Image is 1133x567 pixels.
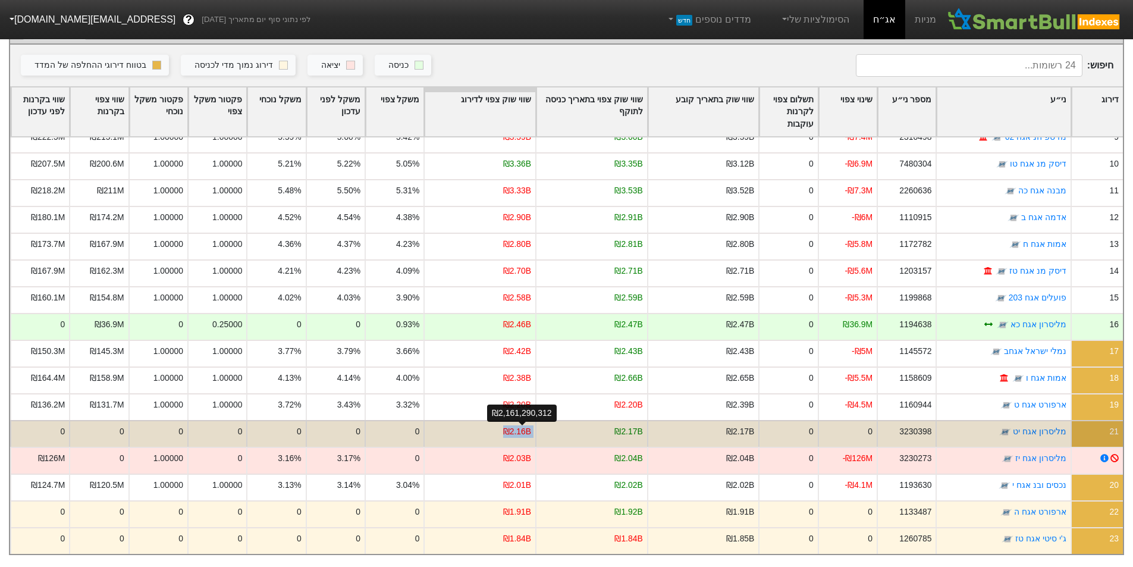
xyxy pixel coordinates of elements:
[238,452,243,465] div: 0
[1009,266,1066,275] a: דיסק מנ אגח טז
[809,184,814,197] div: 0
[946,8,1123,32] img: SmartBull
[726,265,754,277] div: ₪2.71B
[1110,318,1119,331] div: 16
[153,452,183,465] div: 1.00000
[726,211,754,224] div: ₪2.90B
[503,131,531,143] div: ₪3.59B
[415,452,420,465] div: 0
[809,425,814,438] div: 0
[1005,132,1066,142] a: מז טפ הנ אגח 62
[61,425,65,438] div: 0
[614,506,642,518] div: ₪1.92B
[1072,87,1123,137] div: Toggle SortBy
[356,318,360,331] div: 0
[202,14,310,26] span: לפי נתוני סוף יום מתאריך [DATE]
[238,532,243,545] div: 0
[212,399,242,411] div: 1.00000
[153,265,183,277] div: 1.00000
[31,131,65,143] div: ₪222.5M
[153,479,183,491] div: 1.00000
[1015,534,1066,543] a: ג'י סיטי אגח טז
[278,131,301,143] div: 5.59%
[212,479,242,491] div: 1.00000
[503,184,531,197] div: ₪3.33B
[278,184,301,197] div: 5.48%
[899,184,931,197] div: 2260636
[178,425,183,438] div: 0
[1110,158,1119,170] div: 10
[297,532,302,545] div: 0
[503,532,531,545] div: ₪1.84B
[278,265,301,277] div: 4.21%
[1110,292,1119,304] div: 15
[396,399,419,411] div: 3.32%
[31,211,65,224] div: ₪180.1M
[278,372,301,384] div: 4.13%
[809,479,814,491] div: 0
[247,87,305,137] div: Toggle SortBy
[1009,293,1066,302] a: פועלים אגח 203
[1110,345,1119,358] div: 17
[153,184,183,197] div: 1.00000
[899,238,931,250] div: 1172782
[31,345,65,358] div: ₪150.3M
[1110,506,1119,518] div: 22
[726,158,754,170] div: ₪3.12B
[819,87,877,137] div: Toggle SortBy
[278,399,301,411] div: 3.72%
[90,399,124,411] div: ₪131.7M
[845,265,873,277] div: -₪5.6M
[38,452,65,465] div: ₪126M
[278,158,301,170] div: 5.21%
[1110,211,1119,224] div: 12
[843,318,872,331] div: ₪36.9M
[396,238,419,250] div: 4.23%
[90,211,124,224] div: ₪174.2M
[396,345,419,358] div: 3.66%
[31,399,65,411] div: ₪136.2M
[1002,534,1013,546] img: tase link
[120,506,124,518] div: 0
[34,59,146,72] div: בטווח דירוגי ההחלפה של המדד
[130,87,187,137] div: Toggle SortBy
[337,265,360,277] div: 4.23%
[1110,479,1119,491] div: 20
[337,479,360,491] div: 3.14%
[61,506,65,518] div: 0
[120,532,124,545] div: 0
[153,238,183,250] div: 1.00000
[809,372,814,384] div: 0
[868,506,872,518] div: 0
[899,345,931,358] div: 1145572
[899,265,931,277] div: 1203157
[899,211,931,224] div: 1110915
[845,292,873,304] div: -₪5.3M
[396,131,419,143] div: 5.42%
[212,372,242,384] div: 1.00000
[899,131,931,143] div: 2310498
[337,211,360,224] div: 4.54%
[1015,453,1066,463] a: מליסרון אגח יז
[503,318,531,331] div: ₪2.46B
[991,132,1003,144] img: tase link
[1010,319,1066,329] a: מליסרון אגח כא
[614,425,642,438] div: ₪2.17B
[212,292,242,304] div: 1.00000
[1012,480,1066,490] a: נכסים ובנ אגח י
[852,345,872,358] div: -₪5M
[278,238,301,250] div: 4.36%
[212,345,242,358] div: 1.00000
[899,292,931,304] div: 1199868
[503,479,531,491] div: ₪2.01B
[396,184,419,197] div: 5.31%
[899,399,931,411] div: 1160944
[1002,453,1013,465] img: tase link
[726,238,754,250] div: ₪2.80B
[614,238,642,250] div: ₪2.81B
[726,479,754,491] div: ₪2.02B
[809,399,814,411] div: 0
[614,131,642,143] div: ₪3.60B
[503,372,531,384] div: ₪2.38B
[278,452,301,465] div: 3.16%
